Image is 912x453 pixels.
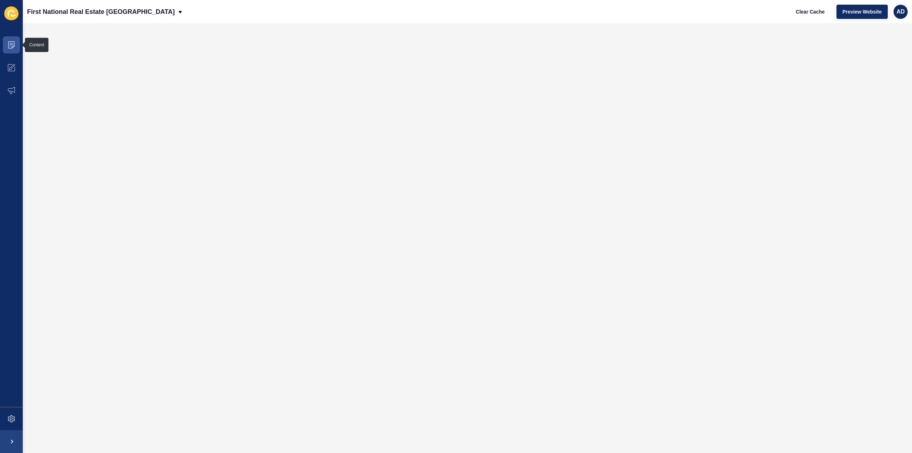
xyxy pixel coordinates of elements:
[790,5,831,19] button: Clear Cache
[836,5,888,19] button: Preview Website
[796,8,825,15] span: Clear Cache
[843,8,882,15] span: Preview Website
[29,42,44,48] div: Content
[896,8,905,15] span: AD
[27,3,175,21] p: First National Real Estate [GEOGRAPHIC_DATA]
